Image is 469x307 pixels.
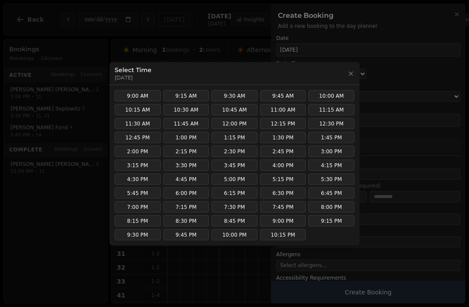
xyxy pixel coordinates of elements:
[115,104,161,115] button: 10:15 AM
[115,173,161,185] button: 4:30 PM
[308,215,354,226] button: 9:15 PM
[163,104,209,115] button: 10:30 AM
[308,173,354,185] button: 5:30 PM
[260,132,306,143] button: 1:30 PM
[163,201,209,212] button: 7:15 PM
[308,159,354,171] button: 4:15 PM
[211,187,258,198] button: 6:15 PM
[260,90,306,101] button: 9:45 AM
[308,90,354,101] button: 10:00 AM
[163,215,209,226] button: 8:30 PM
[308,118,354,129] button: 12:30 PM
[115,229,161,240] button: 9:30 PM
[115,215,161,226] button: 8:15 PM
[260,229,306,240] button: 10:15 PM
[211,118,258,129] button: 12:00 PM
[260,173,306,185] button: 5:15 PM
[211,215,258,226] button: 8:45 PM
[308,145,354,157] button: 3:00 PM
[115,118,161,129] button: 11:30 AM
[260,215,306,226] button: 9:00 PM
[260,145,306,157] button: 2:45 PM
[163,145,209,157] button: 2:15 PM
[211,132,258,143] button: 1:15 PM
[260,104,306,115] button: 11:00 AM
[308,104,354,115] button: 11:15 AM
[163,229,209,240] button: 9:45 PM
[163,173,209,185] button: 4:45 PM
[308,187,354,198] button: 6:45 PM
[211,90,258,101] button: 9:30 AM
[260,118,306,129] button: 12:15 PM
[115,74,152,81] p: [DATE]
[308,201,354,212] button: 8:00 PM
[211,104,258,115] button: 10:45 AM
[211,159,258,171] button: 3:45 PM
[211,145,258,157] button: 2:30 PM
[163,159,209,171] button: 3:30 PM
[163,187,209,198] button: 6:00 PM
[260,201,306,212] button: 7:45 PM
[115,90,161,101] button: 9:00 AM
[211,229,258,240] button: 10:00 PM
[115,132,161,143] button: 12:45 PM
[163,132,209,143] button: 1:00 PM
[115,145,161,157] button: 2:00 PM
[163,118,209,129] button: 11:45 AM
[115,201,161,212] button: 7:00 PM
[163,90,209,101] button: 9:15 AM
[115,65,152,74] h3: Select Time
[260,187,306,198] button: 6:30 PM
[211,173,258,185] button: 5:00 PM
[115,159,161,171] button: 3:15 PM
[260,159,306,171] button: 4:00 PM
[211,201,258,212] button: 7:30 PM
[115,187,161,198] button: 5:45 PM
[308,132,354,143] button: 1:45 PM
